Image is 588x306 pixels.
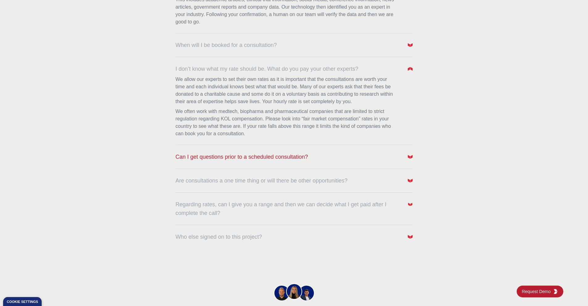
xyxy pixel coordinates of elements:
[517,286,563,297] a: Request DemoKGG
[176,153,413,161] button: Can I get questions prior to a scheduled consultation?Arrow
[553,289,558,294] img: KGG
[176,65,358,73] span: I don’t know what my rate should be. What do you pay your other experts?
[176,200,413,217] button: Regarding rates, can I give you a range and then we can decide what I get paid after I complete t...
[176,233,413,241] button: Who else signed on to this project?Arrow
[176,233,262,241] span: Who else signed on to this project?
[408,43,413,48] img: Arrow
[7,300,38,304] div: Cookie settings
[408,202,412,207] img: Arrow
[176,105,398,137] p: We often work with medtech, biopharma and pharmaceutical companies that are limited to strict reg...
[176,41,413,49] button: When will I be booked for a consultation?Arrow
[408,154,413,159] img: Arrow
[176,41,277,49] span: When will I be booked for a consultation?
[522,288,553,295] span: Request Demo
[176,153,308,161] span: Can I get questions prior to a scheduled consultation?
[274,286,289,300] img: KOL management, KEE, Therapy area experts
[176,176,413,185] button: Are consultations a one time thing or will there be other opportunities?Arrow
[408,178,413,183] img: Arrow
[176,176,348,185] span: Are consultations a one time thing or will there be other opportunities?
[176,65,413,73] button: I don’t know what my rate should be. What do you pay your other experts?Arrow
[299,286,314,300] img: KOL management, KEE, Therapy area experts
[408,66,413,71] img: Arrow
[176,200,401,217] span: Regarding rates, can I give you a range and then we can decide what I get paid after I complete t...
[557,276,588,306] iframe: Chat Widget
[408,234,413,239] img: Arrow
[287,284,302,299] img: KOL management, KEE, Therapy area experts
[176,76,398,105] p: We allow our experts to set their own rates as it is important that the consultations are worth y...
